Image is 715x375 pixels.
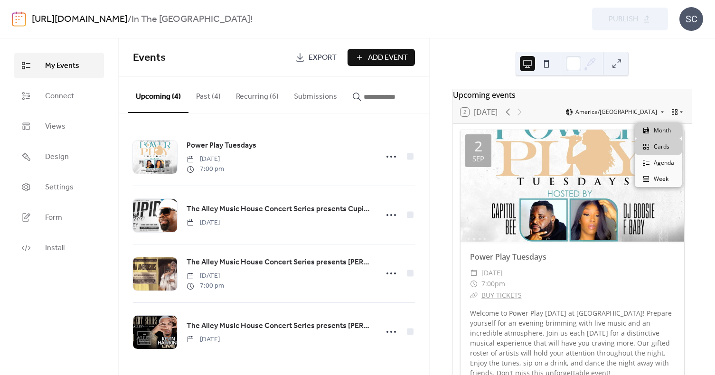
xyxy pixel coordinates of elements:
span: 7:00pm [481,278,505,290]
a: Settings [14,174,104,200]
button: Recurring (6) [228,77,286,112]
span: [DATE] [481,267,503,279]
span: Agenda [654,159,674,167]
div: ​ [470,267,478,279]
a: Power Play Tuesdays [187,140,256,152]
b: / [128,10,132,28]
span: 7:00 pm [187,164,224,174]
span: Design [45,151,69,163]
a: Connect [14,83,104,109]
span: Events [133,47,166,68]
a: BUY TICKETS [481,291,522,300]
button: Submissions [286,77,345,112]
span: The Alley Music House Concert Series presents [PERSON_NAME] [187,257,372,268]
a: Install [14,235,104,261]
span: Month [654,126,671,135]
a: My Events [14,53,104,78]
a: The Alley Music House Concert Series presents [PERSON_NAME] Live [187,320,372,332]
span: [DATE] [187,271,224,281]
span: Connect [45,91,74,102]
span: Export [309,52,337,64]
img: logo [12,11,26,27]
span: Views [45,121,66,132]
span: [DATE] [187,154,224,164]
span: Form [45,212,62,224]
a: [URL][DOMAIN_NAME] [32,10,128,28]
button: Add Event [348,49,415,66]
button: Past (4) [188,77,228,112]
a: Form [14,205,104,230]
span: Cards [654,142,669,151]
span: America/[GEOGRAPHIC_DATA] [575,109,657,115]
div: ​ [470,290,478,301]
div: Upcoming events [453,89,692,101]
span: My Events [45,60,79,72]
span: 7:00 pm [187,281,224,291]
button: Upcoming (4) [128,77,188,113]
a: The Alley Music House Concert Series presents [PERSON_NAME] [187,256,372,269]
span: Power Play Tuesdays [187,140,256,151]
div: 2 [474,139,482,153]
span: Week [654,175,668,183]
a: Views [14,113,104,139]
div: SC [679,7,703,31]
a: The Alley Music House Concert Series presents Cupid Live [187,203,372,216]
b: In The [GEOGRAPHIC_DATA]! [132,10,253,28]
div: ​ [470,278,478,290]
span: Install [45,243,65,254]
a: Design [14,144,104,169]
span: Add Event [368,52,408,64]
span: [DATE] [187,335,220,345]
a: Export [288,49,344,66]
div: Sep [472,155,484,162]
span: The Alley Music House Concert Series presents Cupid Live [187,204,372,215]
span: Settings [45,182,74,193]
a: Power Play Tuesdays [470,252,546,262]
span: [DATE] [187,218,220,228]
